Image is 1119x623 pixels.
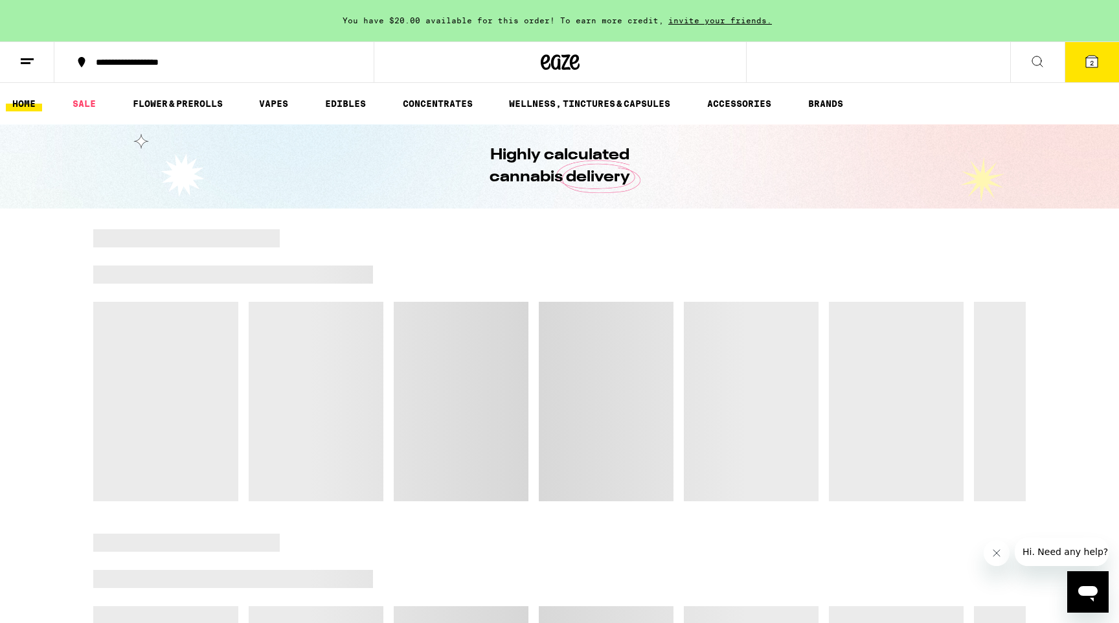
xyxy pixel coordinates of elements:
button: 2 [1065,42,1119,82]
a: FLOWER & PREROLLS [126,96,229,111]
a: CONCENTRATES [396,96,479,111]
h1: Highly calculated cannabis delivery [453,144,666,188]
a: BRANDS [802,96,850,111]
a: EDIBLES [319,96,372,111]
iframe: Button to launch messaging window [1067,571,1109,613]
iframe: Close message [984,540,1010,566]
span: invite your friends. [664,16,776,25]
span: 2 [1090,59,1094,67]
span: You have $20.00 available for this order! To earn more credit, [343,16,664,25]
a: WELLNESS, TINCTURES & CAPSULES [503,96,677,111]
iframe: Message from company [1015,538,1109,566]
a: ACCESSORIES [701,96,778,111]
a: SALE [66,96,102,111]
a: HOME [6,96,42,111]
a: VAPES [253,96,295,111]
